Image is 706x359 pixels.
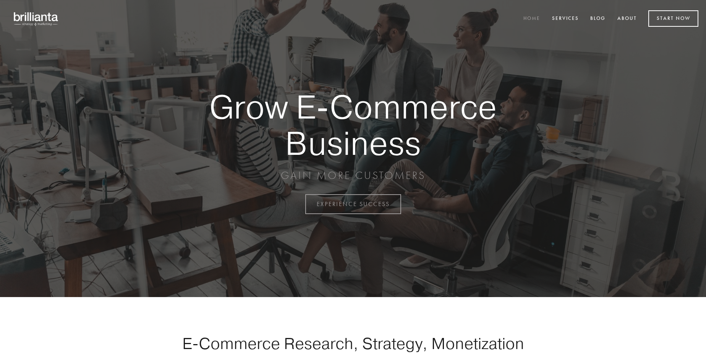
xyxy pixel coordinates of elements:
a: EXPERIENCE SUCCESS [305,194,401,214]
a: Blog [585,13,610,25]
p: GAIN MORE CUSTOMERS [183,169,523,182]
a: Start Now [648,10,698,27]
a: About [612,13,642,25]
img: brillianta - research, strategy, marketing [8,8,65,30]
h1: E-Commerce Research, Strategy, Monetization [158,334,548,353]
a: Home [518,13,545,25]
a: Services [547,13,584,25]
strong: Grow E-Commerce Business [183,89,523,161]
